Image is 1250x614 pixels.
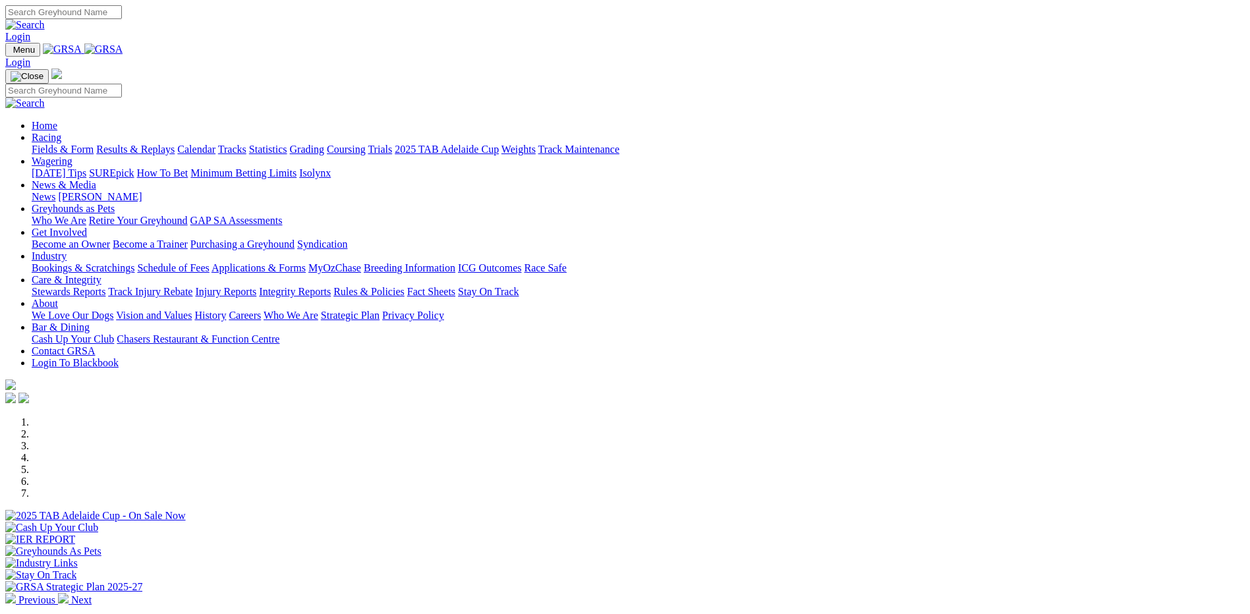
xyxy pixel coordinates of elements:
[32,286,1245,298] div: Care & Integrity
[177,144,215,155] a: Calendar
[32,144,94,155] a: Fields & Form
[18,594,55,605] span: Previous
[13,45,35,55] span: Menu
[32,144,1245,155] div: Racing
[43,43,82,55] img: GRSA
[364,262,455,273] a: Breeding Information
[458,262,521,273] a: ICG Outcomes
[32,238,1245,250] div: Get Involved
[32,333,1245,345] div: Bar & Dining
[5,569,76,581] img: Stay On Track
[32,191,1245,203] div: News & Media
[32,120,57,131] a: Home
[308,262,361,273] a: MyOzChase
[32,357,119,368] a: Login To Blackbook
[32,310,113,321] a: We Love Our Dogs
[32,215,86,226] a: Who We Are
[137,262,209,273] a: Schedule of Fees
[32,132,61,143] a: Racing
[18,393,29,403] img: twitter.svg
[368,144,392,155] a: Trials
[5,593,16,603] img: chevron-left-pager-white.svg
[32,227,87,238] a: Get Involved
[297,238,347,250] a: Syndication
[5,98,45,109] img: Search
[32,167,1245,179] div: Wagering
[5,84,122,98] input: Search
[290,144,324,155] a: Grading
[113,238,188,250] a: Become a Trainer
[32,262,134,273] a: Bookings & Scratchings
[89,215,188,226] a: Retire Your Greyhound
[190,167,297,179] a: Minimum Betting Limits
[5,379,16,390] img: logo-grsa-white.png
[5,393,16,403] img: facebook.svg
[32,345,95,356] a: Contact GRSA
[259,286,331,297] a: Integrity Reports
[501,144,536,155] a: Weights
[382,310,444,321] a: Privacy Policy
[5,510,186,522] img: 2025 TAB Adelaide Cup - On Sale Now
[524,262,566,273] a: Race Safe
[32,310,1245,321] div: About
[333,286,405,297] a: Rules & Policies
[32,215,1245,227] div: Greyhounds as Pets
[5,69,49,84] button: Toggle navigation
[407,286,455,297] a: Fact Sheets
[190,238,295,250] a: Purchasing a Greyhound
[5,57,30,68] a: Login
[190,215,283,226] a: GAP SA Assessments
[5,522,98,534] img: Cash Up Your Club
[137,167,188,179] a: How To Bet
[11,71,43,82] img: Close
[5,557,78,569] img: Industry Links
[218,144,246,155] a: Tracks
[5,534,75,545] img: IER REPORT
[538,144,619,155] a: Track Maintenance
[395,144,499,155] a: 2025 TAB Adelaide Cup
[5,581,142,593] img: GRSA Strategic Plan 2025-27
[32,203,115,214] a: Greyhounds as Pets
[32,274,101,285] a: Care & Integrity
[5,594,58,605] a: Previous
[32,238,110,250] a: Become an Owner
[32,250,67,262] a: Industry
[5,545,101,557] img: Greyhounds As Pets
[195,286,256,297] a: Injury Reports
[229,310,261,321] a: Careers
[58,191,142,202] a: [PERSON_NAME]
[264,310,318,321] a: Who We Are
[32,179,96,190] a: News & Media
[32,298,58,309] a: About
[51,69,62,79] img: logo-grsa-white.png
[249,144,287,155] a: Statistics
[212,262,306,273] a: Applications & Forms
[32,191,55,202] a: News
[116,310,192,321] a: Vision and Values
[32,262,1245,274] div: Industry
[32,333,114,345] a: Cash Up Your Club
[5,31,30,42] a: Login
[32,155,72,167] a: Wagering
[89,167,134,179] a: SUREpick
[108,286,192,297] a: Track Injury Rebate
[117,333,279,345] a: Chasers Restaurant & Function Centre
[84,43,123,55] img: GRSA
[5,19,45,31] img: Search
[321,310,380,321] a: Strategic Plan
[32,286,105,297] a: Stewards Reports
[5,5,122,19] input: Search
[32,167,86,179] a: [DATE] Tips
[194,310,226,321] a: History
[58,593,69,603] img: chevron-right-pager-white.svg
[71,594,92,605] span: Next
[32,321,90,333] a: Bar & Dining
[327,144,366,155] a: Coursing
[5,43,40,57] button: Toggle navigation
[458,286,519,297] a: Stay On Track
[299,167,331,179] a: Isolynx
[96,144,175,155] a: Results & Replays
[58,594,92,605] a: Next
